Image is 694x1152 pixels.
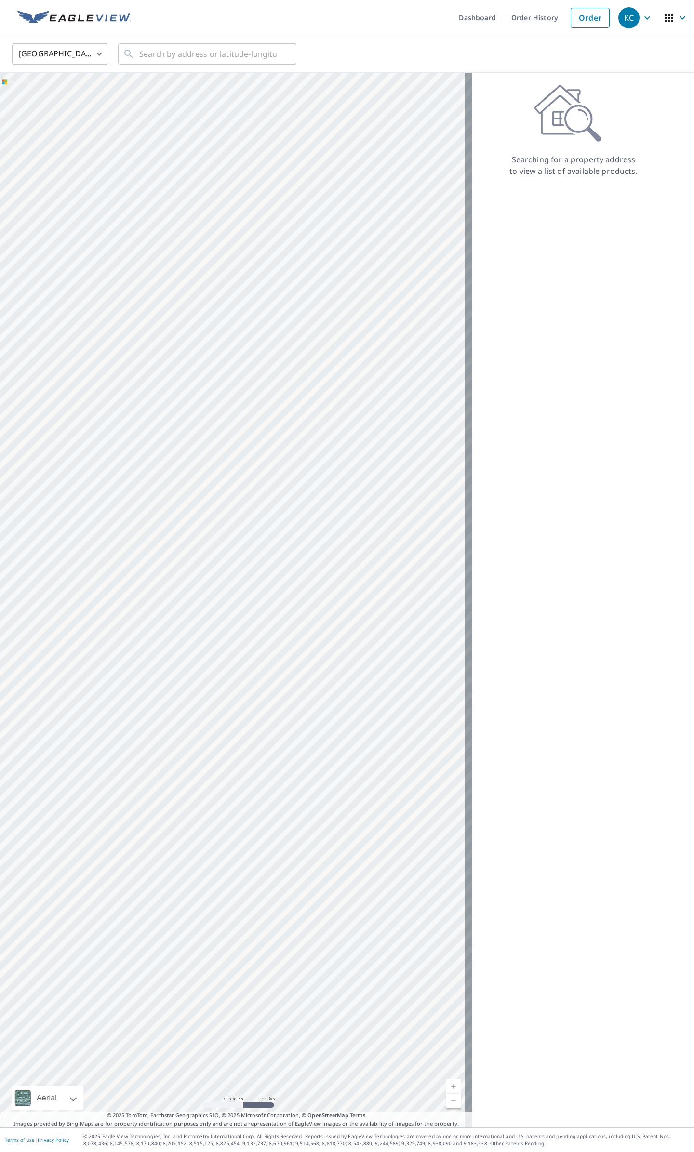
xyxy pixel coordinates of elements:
a: Order [571,8,610,28]
span: © 2025 TomTom, Earthstar Geographics SIO, © 2025 Microsoft Corporation, © [107,1112,366,1120]
a: Current Level 5, Zoom In [446,1079,461,1094]
input: Search by address or latitude-longitude [139,40,277,67]
div: KC [618,7,640,28]
p: © 2025 Eagle View Technologies, Inc. and Pictometry International Corp. All Rights Reserved. Repo... [83,1133,689,1147]
p: Searching for a property address to view a list of available products. [509,154,638,177]
a: Current Level 5, Zoom Out [446,1094,461,1108]
a: Privacy Policy [38,1137,69,1143]
div: Aerial [12,1086,83,1110]
a: Terms of Use [5,1137,35,1143]
div: Aerial [34,1086,60,1110]
img: EV Logo [17,11,131,25]
a: OpenStreetMap [307,1112,348,1119]
div: [GEOGRAPHIC_DATA] [12,40,108,67]
p: | [5,1137,69,1143]
a: Terms [350,1112,366,1119]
